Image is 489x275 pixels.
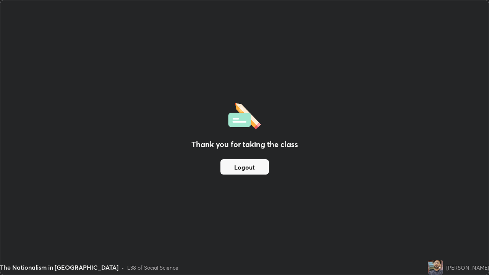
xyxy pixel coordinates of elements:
[428,260,443,275] img: 5ef75ea5679a4b71ba87e36e7d6e78e8.jpg
[191,139,298,150] h2: Thank you for taking the class
[228,100,261,129] img: offlineFeedback.1438e8b3.svg
[446,264,489,272] div: [PERSON_NAME]
[127,264,178,272] div: L38 of Social Science
[121,264,124,272] div: •
[220,159,269,175] button: Logout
